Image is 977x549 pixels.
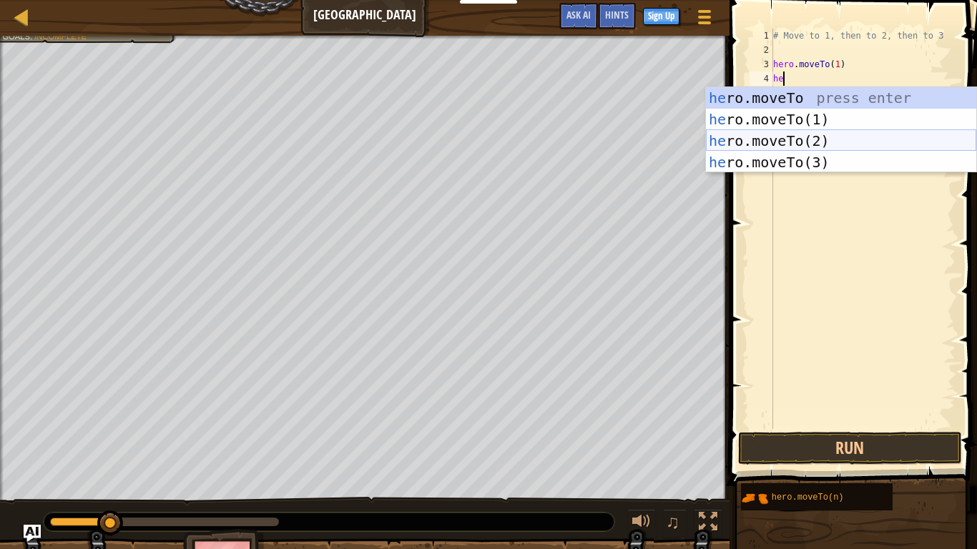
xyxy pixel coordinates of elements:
[750,29,773,43] div: 1
[772,493,844,503] span: hero.moveTo(n)
[643,8,679,25] button: Sign Up
[750,71,773,86] div: 4
[741,485,768,512] img: portrait.png
[694,509,722,538] button: Toggle fullscreen
[627,509,656,538] button: Adjust volume
[750,86,773,100] div: 5
[605,8,629,21] span: Hints
[738,432,961,465] button: Run
[663,509,687,538] button: ♫
[750,57,773,71] div: 3
[566,8,591,21] span: Ask AI
[687,3,722,36] button: Show game menu
[750,43,773,57] div: 2
[666,511,680,533] span: ♫
[559,3,598,29] button: Ask AI
[24,525,41,542] button: Ask AI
